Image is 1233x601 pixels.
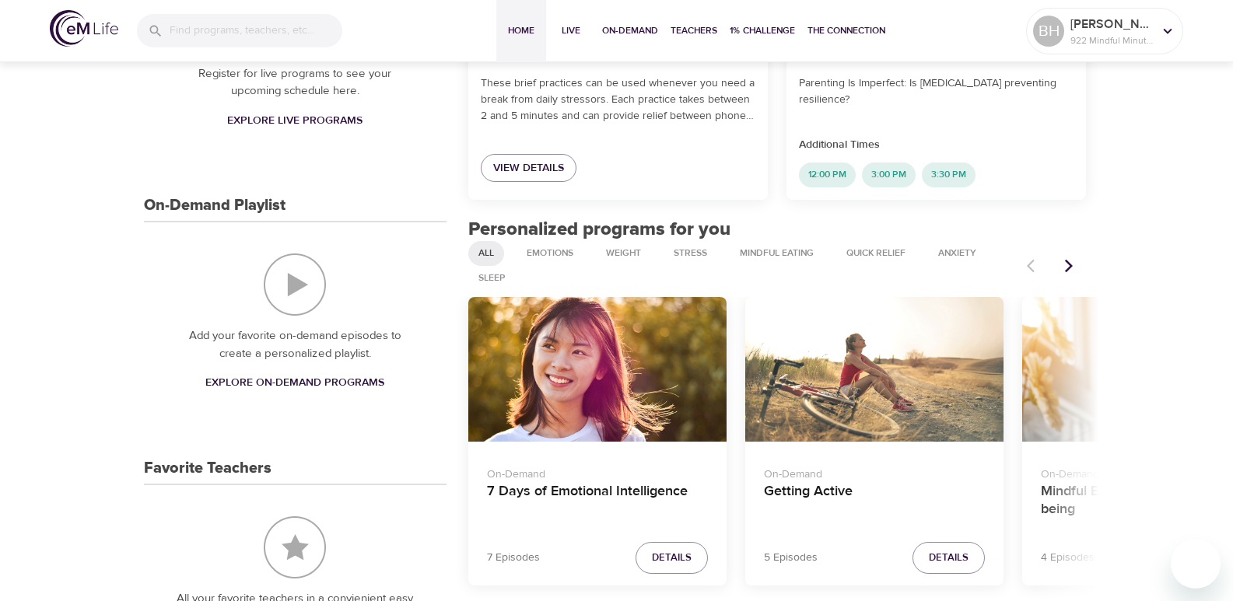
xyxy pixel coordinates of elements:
[730,241,824,266] div: Mindful Eating
[1041,550,1095,566] p: 4 Episodes
[50,10,118,47] img: logo
[912,542,985,574] button: Details
[799,168,856,181] span: 12:00 PM
[468,241,504,266] div: All
[602,23,658,39] span: On-Demand
[764,483,985,520] h4: Getting Active
[493,159,564,178] span: View Details
[597,246,650,260] span: Weight
[664,241,717,266] div: Stress
[922,168,976,181] span: 3:30 PM
[227,111,363,131] span: Explore Live Programs
[836,241,916,266] div: Quick Relief
[745,297,1004,442] button: Getting Active
[929,246,986,260] span: Anxiety
[175,65,415,100] p: Register for live programs to see your upcoming schedule here.
[730,246,823,260] span: Mindful Eating
[799,75,1074,108] p: Parenting Is Imperfect: Is [MEDICAL_DATA] preventing resilience?
[552,23,590,39] span: Live
[487,483,708,520] h4: 7 Days of Emotional Intelligence
[837,246,915,260] span: Quick Relief
[144,197,285,215] h3: On-Demand Playlist
[862,162,916,187] div: 3:00 PM
[596,241,651,266] div: Weight
[264,516,326,578] img: Favorite Teachers
[481,154,576,183] a: View Details
[468,218,1087,241] h2: Personalized programs for you
[764,550,818,566] p: 5 Episodes
[671,23,717,39] span: Teachers
[652,549,692,567] span: Details
[468,266,516,291] div: Sleep
[144,459,271,477] h3: Favorite Teachers
[221,107,369,135] a: Explore Live Programs
[636,542,708,574] button: Details
[799,162,856,187] div: 12:00 PM
[664,246,716,260] span: Stress
[517,246,583,260] span: Emotions
[862,168,916,181] span: 3:00 PM
[1033,16,1064,47] div: BH
[199,369,391,397] a: Explore On-Demand Programs
[264,253,326,316] img: On-Demand Playlist
[503,23,540,39] span: Home
[1052,249,1086,283] button: Next items
[807,23,885,39] span: The Connection
[929,549,969,567] span: Details
[1070,33,1153,47] p: 922 Mindful Minutes
[764,460,985,483] p: On-Demand
[175,327,415,362] p: Add your favorite on-demand episodes to create a personalized playlist.
[468,297,727,442] button: 7 Days of Emotional Intelligence
[1070,15,1153,33] p: [PERSON_NAME]
[481,75,755,124] p: These brief practices can be used whenever you need a break from daily stressors. Each practice t...
[517,241,583,266] div: Emotions
[730,23,795,39] span: 1% Challenge
[487,460,708,483] p: On-Demand
[1171,539,1221,589] iframe: Button to launch messaging window
[170,14,342,47] input: Find programs, teachers, etc...
[205,373,384,393] span: Explore On-Demand Programs
[928,241,986,266] div: Anxiety
[469,271,515,285] span: Sleep
[469,246,503,260] span: All
[487,550,540,566] p: 7 Episodes
[922,162,976,187] div: 3:30 PM
[799,137,1074,153] p: Additional Times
